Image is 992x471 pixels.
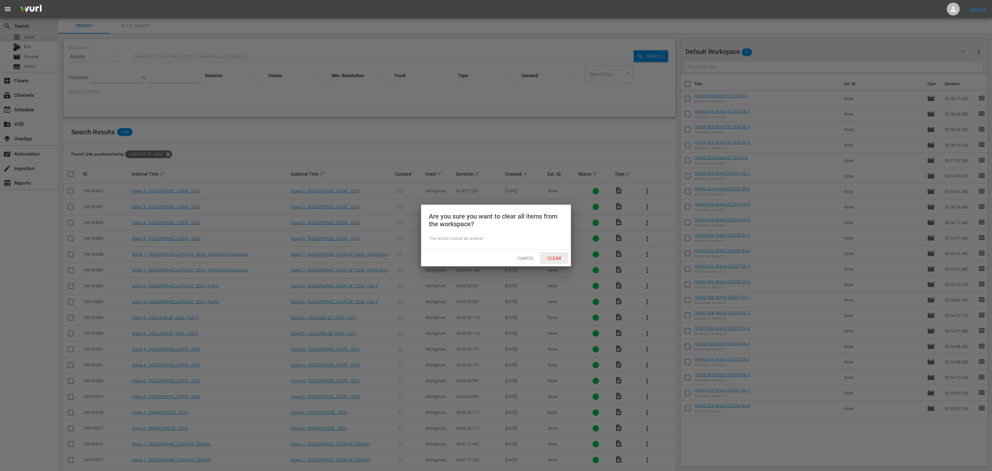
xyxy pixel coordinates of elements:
img: ans4CAIJ8jUAAAAAAAAAAAAAAAAAAAAAAAAgQb4GAAAAAAAAAAAAAAAAAAAAAAAAJMjXAAAAAAAAAAAAAAAAAAAAAAAAgAT5G... [15,2,46,17]
span: Clear [542,256,566,261]
a: Sign Out [969,6,986,12]
div: This action cannot be undone. [429,236,563,242]
span: menu [4,5,12,13]
span: Cancel [512,256,540,261]
button: Clear [540,252,568,264]
button: Cancel [512,252,540,264]
div: Are you sure you want to clear all items from the workspace? [429,212,563,228]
